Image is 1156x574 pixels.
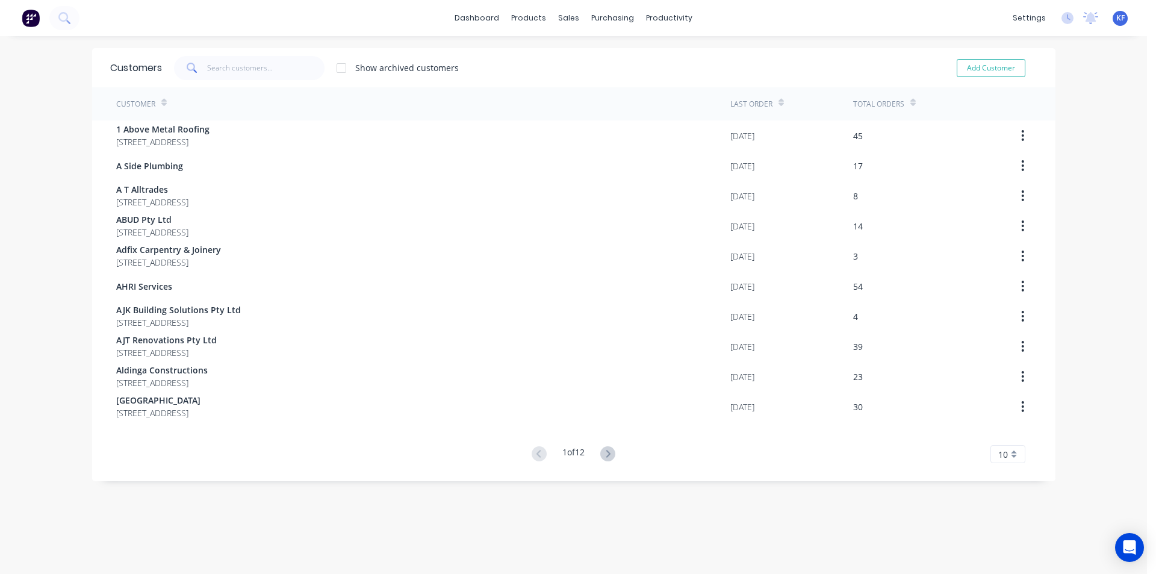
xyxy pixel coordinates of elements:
[730,310,754,323] div: [DATE]
[116,213,188,226] span: ABUD Pty Ltd
[116,136,210,148] span: [STREET_ADDRESS]
[116,376,208,389] span: [STREET_ADDRESS]
[552,9,585,27] div: sales
[730,370,754,383] div: [DATE]
[449,9,505,27] a: dashboard
[116,316,241,329] span: [STREET_ADDRESS]
[1115,533,1144,562] div: Open Intercom Messenger
[730,129,754,142] div: [DATE]
[1116,13,1125,23] span: KF
[853,370,863,383] div: 23
[207,56,325,80] input: Search customers...
[957,59,1025,77] button: Add Customer
[1007,9,1052,27] div: settings
[853,401,863,413] div: 30
[116,123,210,136] span: 1 Above Metal Roofing
[853,129,863,142] div: 45
[998,448,1008,461] span: 10
[853,99,904,110] div: Total Orders
[730,340,754,353] div: [DATE]
[22,9,40,27] img: Factory
[116,99,155,110] div: Customer
[730,99,772,110] div: Last Order
[116,407,200,419] span: [STREET_ADDRESS]
[640,9,698,27] div: productivity
[110,61,162,75] div: Customers
[853,250,858,263] div: 3
[116,304,241,316] span: AJK Building Solutions Pty Ltd
[730,160,754,172] div: [DATE]
[853,190,858,202] div: 8
[116,346,217,359] span: [STREET_ADDRESS]
[562,446,585,463] div: 1 of 12
[116,196,188,208] span: [STREET_ADDRESS]
[116,183,188,196] span: A T Alltrades
[116,394,200,407] span: [GEOGRAPHIC_DATA]
[853,220,863,232] div: 14
[853,160,863,172] div: 17
[116,243,221,256] span: Adfix Carpentry & Joinery
[730,190,754,202] div: [DATE]
[116,364,208,376] span: Aldinga Constructions
[853,310,858,323] div: 4
[853,280,863,293] div: 54
[116,226,188,239] span: [STREET_ADDRESS]
[355,61,459,74] div: Show archived customers
[585,9,640,27] div: purchasing
[730,401,754,413] div: [DATE]
[116,160,183,172] span: A Side Plumbing
[505,9,552,27] div: products
[730,250,754,263] div: [DATE]
[116,334,217,346] span: AJT Renovations Pty Ltd
[853,340,863,353] div: 39
[116,280,172,293] span: AHRI Services
[116,256,221,269] span: [STREET_ADDRESS]
[730,280,754,293] div: [DATE]
[730,220,754,232] div: [DATE]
